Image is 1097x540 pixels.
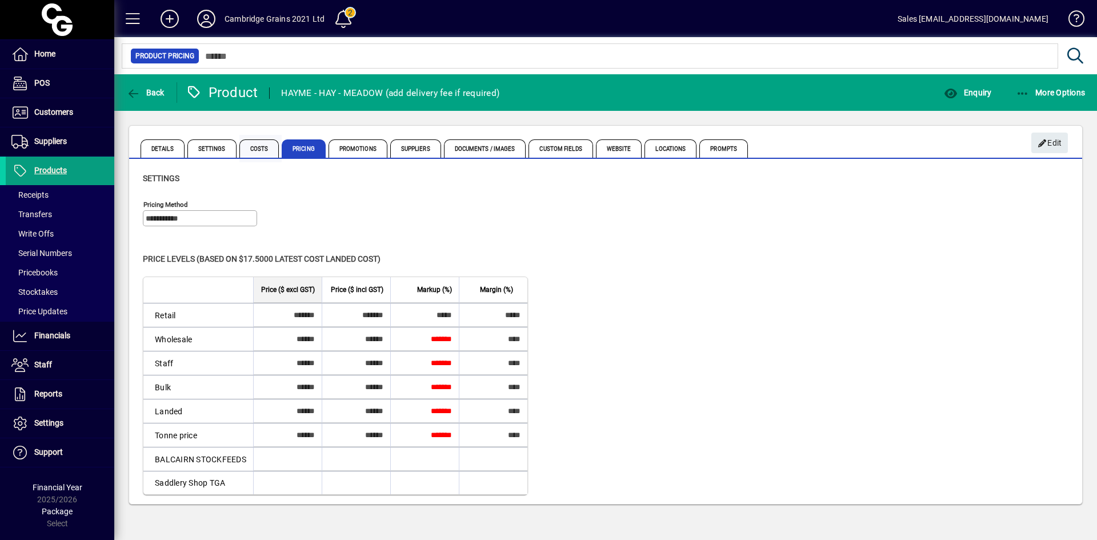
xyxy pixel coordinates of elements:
td: Landed [143,399,253,423]
td: Bulk [143,375,253,399]
mat-label: Pricing method [143,201,188,209]
a: POS [6,69,114,98]
span: Promotions [329,139,387,158]
a: Suppliers [6,127,114,156]
span: Settings [34,418,63,427]
td: BALCAIRN STOCKFEEDS [143,447,253,471]
span: Package [42,507,73,516]
button: Back [123,82,167,103]
span: Pricing [282,139,326,158]
td: Wholesale [143,327,253,351]
a: Home [6,40,114,69]
span: Support [34,447,63,457]
span: Customers [34,107,73,117]
a: Receipts [6,185,114,205]
span: Product Pricing [135,50,194,62]
span: Serial Numbers [11,249,72,258]
a: Financials [6,322,114,350]
a: Staff [6,351,114,379]
span: Enquiry [944,88,991,97]
button: Enquiry [941,82,994,103]
a: Write Offs [6,224,114,243]
span: Staff [34,360,52,369]
span: Settings [187,139,237,158]
span: Price levels (based on $17.5000 Latest cost landed cost) [143,254,381,263]
a: Support [6,438,114,467]
span: Website [596,139,642,158]
div: HAYME - HAY - MEADOW (add delivery fee if required) [281,84,499,102]
span: Financials [34,331,70,340]
a: Settings [6,409,114,438]
span: More Options [1016,88,1086,97]
span: Markup (%) [417,283,452,296]
app-page-header-button: Back [114,82,177,103]
span: Costs [239,139,279,158]
span: Price Updates [11,307,67,316]
button: More Options [1013,82,1088,103]
span: Suppliers [390,139,441,158]
span: Custom Fields [529,139,592,158]
span: Home [34,49,55,58]
a: Pricebooks [6,263,114,282]
a: Knowledge Base [1060,2,1083,39]
span: Products [34,166,67,175]
span: Edit [1038,134,1062,153]
button: Add [151,9,188,29]
td: Staff [143,351,253,375]
span: Receipts [11,190,49,199]
div: Product [186,83,258,102]
a: Transfers [6,205,114,224]
span: Reports [34,389,62,398]
td: Saddlery Shop TGA [143,471,253,494]
span: Back [126,88,165,97]
span: Stocktakes [11,287,58,297]
span: Margin (%) [480,283,513,296]
div: Sales [EMAIL_ADDRESS][DOMAIN_NAME] [898,10,1048,28]
span: Details [141,139,185,158]
a: Price Updates [6,302,114,321]
span: Transfers [11,210,52,219]
a: Reports [6,380,114,409]
span: Write Offs [11,229,54,238]
span: Locations [644,139,696,158]
span: Financial Year [33,483,82,492]
td: Tonne price [143,423,253,447]
div: Cambridge Grains 2021 Ltd [225,10,325,28]
span: POS [34,78,50,87]
span: Pricebooks [11,268,58,277]
span: Suppliers [34,137,67,146]
span: Settings [143,174,179,183]
a: Customers [6,98,114,127]
td: Retail [143,303,253,327]
span: Documents / Images [444,139,526,158]
a: Serial Numbers [6,243,114,263]
span: Price ($ incl GST) [331,283,383,296]
button: Edit [1031,133,1068,153]
button: Profile [188,9,225,29]
a: Stocktakes [6,282,114,302]
span: Prompts [699,139,748,158]
span: Price ($ excl GST) [261,283,315,296]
